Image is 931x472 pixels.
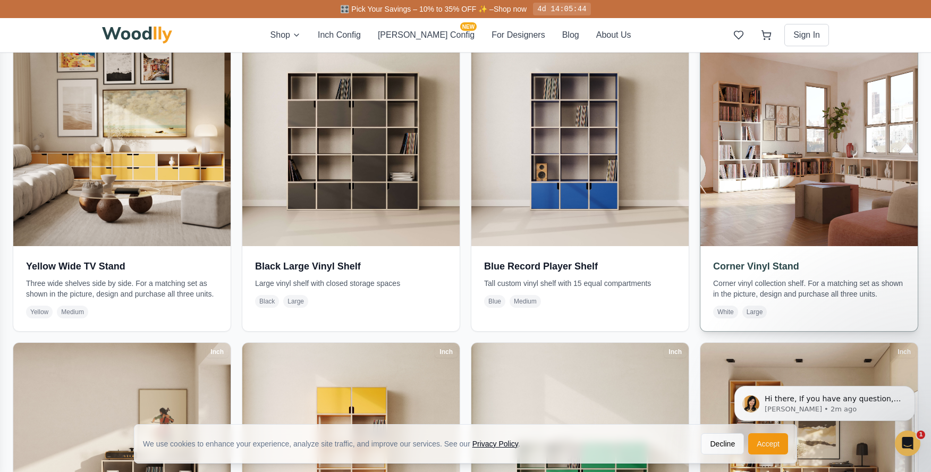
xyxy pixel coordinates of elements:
[255,259,447,274] h3: Black Large Vinyl Shelf
[713,278,905,299] p: Corner vinyl collection shelf. For a matching set as shown in the picture, design and purchase al...
[471,29,689,246] img: Blue Record Player Shelf
[206,346,228,358] div: Inch
[26,259,218,274] h3: Yellow Wide TV Stand
[143,439,529,449] div: We use cookies to enhance your experience, analyze site traffic, and improve our services. See our .
[742,306,767,318] span: Large
[713,259,905,274] h3: Corner Vinyl Stand
[748,433,788,454] button: Accept
[895,431,920,456] iframe: Intercom live chat
[242,29,460,246] img: Black Large Vinyl Shelf
[378,29,475,41] button: [PERSON_NAME] ConfigNEW
[784,24,829,46] button: Sign In
[562,29,579,41] button: Blog
[533,3,590,15] div: 4d 14:05:44
[484,295,505,308] span: Blue
[283,295,308,308] span: Large
[664,346,687,358] div: Inch
[255,278,447,289] p: Large vinyl shelf with closed storage spaces
[917,431,925,439] span: 1
[484,259,676,274] h3: Blue Record Player Shelf
[460,22,477,31] span: NEW
[893,346,916,358] div: Inch
[13,29,231,246] img: Yellow Wide TV Stand
[340,5,493,13] span: 🎛️ Pick Your Savings – 10% to 35% OFF ✨ –
[510,295,541,308] span: Medium
[472,440,518,448] a: Privacy Policy
[695,23,923,251] img: Corner Vinyl Stand
[57,306,88,318] span: Medium
[270,29,301,41] button: Shop
[318,29,361,41] button: Inch Config
[713,306,738,318] span: White
[255,295,279,308] span: Black
[435,346,458,358] div: Inch
[484,278,676,289] p: Tall custom vinyl shelf with 15 equal compartments
[494,5,527,13] a: Shop now
[492,29,545,41] button: For Designers
[102,27,172,44] img: Woodlly
[701,433,744,454] button: Decline
[26,306,53,318] span: Yellow
[596,29,631,41] button: About Us
[718,364,931,443] iframe: Intercom notifications message
[26,278,218,299] p: Three wide shelves side by side. For a matching set as shown in the picture, design and purchase ...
